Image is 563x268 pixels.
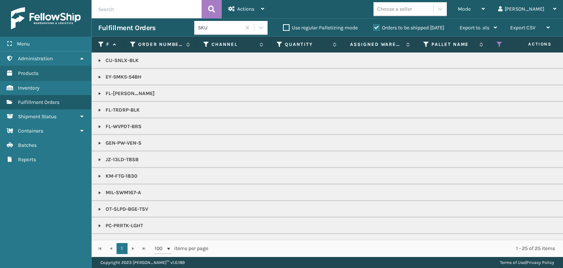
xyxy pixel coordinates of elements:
[373,25,444,31] label: Orders to be shipped [DATE]
[237,6,254,12] span: Actions
[138,41,183,48] label: Order Number
[377,5,412,13] div: Choose a seller
[460,25,489,31] span: Export to .xls
[18,113,56,120] span: Shipment Status
[283,25,358,31] label: Use regular Palletizing mode
[211,41,256,48] label: Channel
[505,38,556,50] span: Actions
[155,245,166,252] span: 100
[18,128,43,134] span: Containers
[431,41,476,48] label: Pallet Name
[526,260,554,265] a: Privacy Policy
[18,70,38,76] span: Products
[198,24,242,32] div: SKU
[18,85,40,91] span: Inventory
[155,243,208,254] span: items per page
[510,25,536,31] span: Export CSV
[500,260,525,265] a: Terms of Use
[17,41,30,47] span: Menu
[500,257,554,268] div: |
[100,257,185,268] p: Copyright 2023 [PERSON_NAME]™ v 1.0.189
[117,243,128,254] a: 1
[458,6,471,12] span: Mode
[18,156,36,163] span: Reports
[18,55,53,62] span: Administration
[18,142,37,148] span: Batches
[218,245,555,252] div: 1 - 25 of 25 items
[11,7,81,29] img: logo
[106,41,109,48] label: Fulfillment Order Id
[98,23,155,32] h3: Fulfillment Orders
[285,41,329,48] label: Quantity
[18,99,59,105] span: Fulfillment Orders
[350,41,402,48] label: Assigned Warehouse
